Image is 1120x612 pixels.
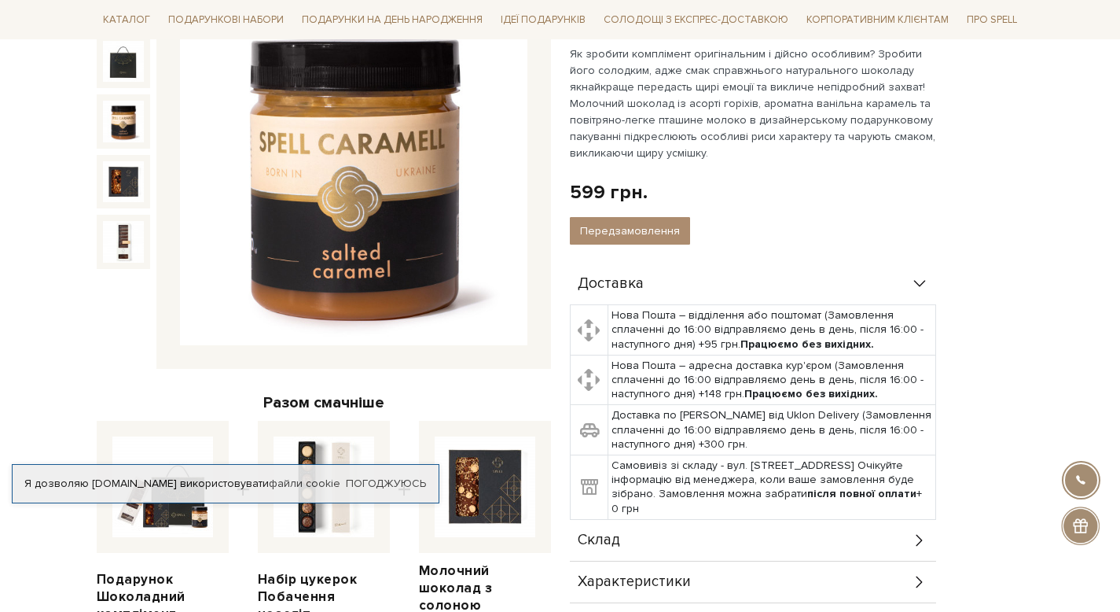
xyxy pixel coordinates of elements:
p: Як зробити комплімент оригінальним і дійсно особливим? Зробити його солодким, адже смак справжньо... [570,46,938,161]
a: Корпоративним клієнтам [800,8,955,32]
img: Подарунок Шоколадний комплімент [103,41,144,82]
span: Доставка [578,277,644,291]
button: Передзамовлення [570,217,690,245]
div: Разом смачніше [97,393,551,413]
a: файли cookie [269,477,340,490]
td: Доставка по [PERSON_NAME] від Uklon Delivery (Замовлення сплаченні до 16:00 відправляємо день в д... [608,405,935,455]
td: Нова Пошта – адресна доставка кур'єром (Замовлення сплаченні до 16:00 відправляємо день в день, п... [608,355,935,405]
b: Працюємо без вихідних. [740,337,874,351]
a: Про Spell [960,8,1023,32]
a: Солодощі з експрес-доставкою [597,6,795,33]
img: Подарунок Шоколадний комплімент [103,221,144,262]
div: 599 грн. [570,180,648,205]
span: Характеристики [578,575,691,589]
a: Погоджуюсь [346,477,426,491]
img: Молочний шоколад з солоною карамеллю [435,437,535,537]
img: Подарунок Шоколадний комплімент [103,101,144,142]
b: після повної оплати [807,487,916,500]
a: Каталог [97,8,156,32]
div: Я дозволяю [DOMAIN_NAME] використовувати [13,477,439,491]
a: Подарункові набори [162,8,290,32]
a: Подарунки на День народження [296,8,489,32]
img: Подарунок Шоколадний комплімент [103,161,144,202]
img: Набір цукерок Побачення наосліп [274,437,374,537]
td: Самовивіз зі складу - вул. [STREET_ADDRESS] Очікуйте інформацію від менеджера, коли ваше замовлен... [608,455,935,520]
span: Склад [578,533,620,547]
td: Нова Пошта – відділення або поштомат (Замовлення сплаченні до 16:00 відправляємо день в день, піс... [608,305,935,356]
a: Ідеї подарунків [494,8,592,32]
b: Працюємо без вихідних. [744,387,878,400]
img: Подарунок Шоколадний комплімент [112,437,213,537]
